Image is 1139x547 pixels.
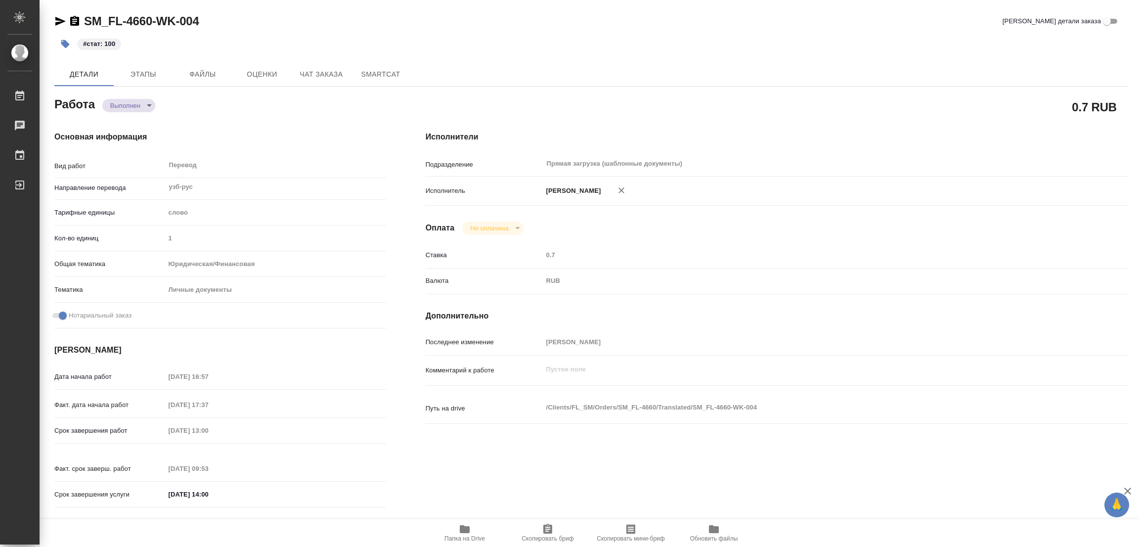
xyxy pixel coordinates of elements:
[60,68,108,81] span: Детали
[426,404,543,413] p: Путь на drive
[462,222,523,235] div: Выполнен
[165,461,252,476] input: Пустое поле
[54,344,386,356] h4: [PERSON_NAME]
[54,94,95,112] h2: Работа
[543,335,1070,349] input: Пустое поле
[54,490,165,500] p: Срок завершения услуги
[54,400,165,410] p: Факт. дата начала работ
[54,131,386,143] h4: Основная информация
[543,186,601,196] p: [PERSON_NAME]
[426,131,1128,143] h4: Исполнители
[426,337,543,347] p: Последнее изменение
[589,519,672,547] button: Скопировать мини-бриф
[69,15,81,27] button: Скопировать ссылку
[1072,98,1117,115] h2: 0.7 RUB
[423,519,506,547] button: Папка на Drive
[54,208,165,218] p: Тарифные единицы
[54,15,66,27] button: Скопировать ссылку для ЯМессенджера
[426,276,543,286] p: Валюта
[506,519,589,547] button: Скопировать бриф
[467,224,511,232] button: Не оплачена
[426,310,1128,322] h4: Дополнительно
[165,369,252,384] input: Пустое поле
[54,285,165,295] p: Тематика
[426,365,543,375] p: Комментарий к работе
[522,535,573,542] span: Скопировать бриф
[1003,16,1101,26] span: [PERSON_NAME] детали заказа
[84,14,199,28] a: SM_FL-4660-WK-004
[298,68,345,81] span: Чат заказа
[54,464,165,474] p: Факт. срок заверш. работ
[165,487,252,501] input: ✎ Введи что-нибудь
[179,68,226,81] span: Файлы
[165,231,386,245] input: Пустое поле
[357,68,404,81] span: SmartCat
[597,535,664,542] span: Скопировать мини-бриф
[165,204,386,221] div: слово
[54,233,165,243] p: Кол-во единиц
[165,256,386,273] div: Юридическая/Финансовая
[426,160,543,170] p: Подразделение
[54,33,76,55] button: Добавить тэг
[54,372,165,382] p: Дата начала работ
[543,273,1070,289] div: RUB
[165,398,252,412] input: Пустое поле
[543,399,1070,416] textarea: /Clients/FL_SM/Orders/SM_FL-4660/Translated/SM_FL-4660-WK-004
[611,180,632,201] button: Удалить исполнителя
[165,281,386,298] div: Личные документы
[426,222,455,234] h4: Оплата
[76,39,122,47] span: стат: 100
[672,519,755,547] button: Обновить файлы
[426,186,543,196] p: Исполнитель
[165,423,252,438] input: Пустое поле
[54,426,165,436] p: Срок завершения работ
[444,535,485,542] span: Папка на Drive
[54,259,165,269] p: Общая тематика
[543,248,1070,262] input: Пустое поле
[54,161,165,171] p: Вид работ
[69,311,131,320] span: Нотариальный заказ
[120,68,167,81] span: Этапы
[102,99,155,112] div: Выполнен
[83,39,115,49] p: #стат: 100
[1108,495,1125,515] span: 🙏
[54,183,165,193] p: Направление перевода
[107,101,143,110] button: Выполнен
[1104,493,1129,517] button: 🙏
[238,68,286,81] span: Оценки
[426,250,543,260] p: Ставка
[690,535,738,542] span: Обновить файлы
